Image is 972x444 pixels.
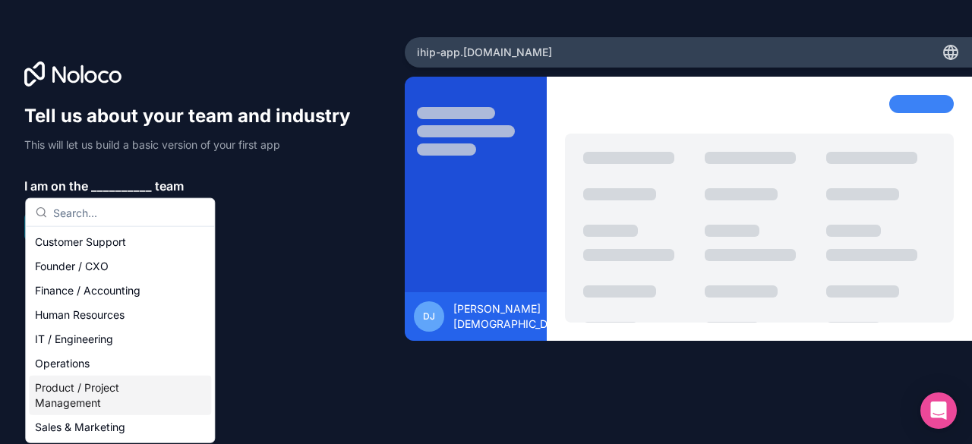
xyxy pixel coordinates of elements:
span: dj [423,310,435,323]
div: Operations [29,351,211,376]
div: Finance / Accounting [29,279,211,303]
div: IT / Engineering [29,327,211,351]
span: [PERSON_NAME][DEMOGRAPHIC_DATA] [453,301,572,332]
div: Open Intercom Messenger [920,392,957,429]
p: This will let us build a basic version of your first app [24,137,364,153]
span: __________ [91,177,152,195]
input: Search... [53,199,205,226]
div: Customer Support [29,230,211,254]
div: Human Resources [29,303,211,327]
span: team [155,177,184,195]
div: Sales & Marketing [29,415,211,439]
div: Suggestions [26,227,214,442]
span: ihip-app .[DOMAIN_NAME] [417,45,552,60]
div: Founder / CXO [29,254,211,279]
div: Product / Project Management [29,376,211,415]
span: I am on the [24,177,88,195]
h1: Tell us about your team and industry [24,104,364,128]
